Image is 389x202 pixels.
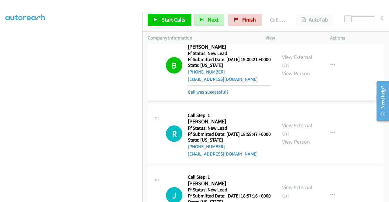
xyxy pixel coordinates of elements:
[166,125,182,142] h1: R
[188,131,271,137] h5: Ff Submitted Date: [DATE] 18:59:47 +0000
[381,14,384,22] div: 0
[188,112,271,118] h5: Call Step: 1
[282,53,312,69] a: View External Url
[162,16,185,23] span: Start Calls
[148,34,255,42] p: Company Information
[188,76,258,82] a: [EMAIL_ADDRESS][DOMAIN_NAME]
[188,43,269,50] h2: [PERSON_NAME]
[270,16,285,24] p: Call Completed
[282,138,310,145] a: View Person
[188,174,271,180] h5: Call Step: 1
[266,34,319,42] p: View
[282,122,312,137] a: View External Url
[188,137,271,143] h5: State: [US_STATE]
[188,89,229,95] a: Call was successful?
[188,193,271,199] h5: Ff Submitted Date: [DATE] 18:57:16 +0000
[330,34,384,42] p: Actions
[282,184,312,199] a: View External Url
[188,180,269,187] h2: [PERSON_NAME]
[242,16,256,23] span: Finish
[188,69,225,75] a: [PHONE_NUMBER]
[194,14,224,26] button: Next
[188,56,271,63] h5: Ff Submitted Date: [DATE] 19:00:21 +0000
[282,70,310,77] a: View Person
[188,125,271,131] h5: Ff Status: New Lead
[208,16,219,23] span: Next
[166,57,182,74] h1: B
[347,16,375,21] div: Delay between calls (in seconds)
[372,77,389,125] iframe: Resource Center
[296,14,334,26] button: AutoTab
[228,14,262,26] a: Finish
[188,50,271,56] h5: Ff Status: New Lead
[188,151,258,157] a: [EMAIL_ADDRESS][DOMAIN_NAME]
[188,62,271,68] h5: State: [US_STATE]
[188,118,269,125] h2: [PERSON_NAME]
[188,144,225,149] a: [PHONE_NUMBER]
[148,14,191,26] a: Start Calls
[188,187,271,193] h5: Ff Status: New Lead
